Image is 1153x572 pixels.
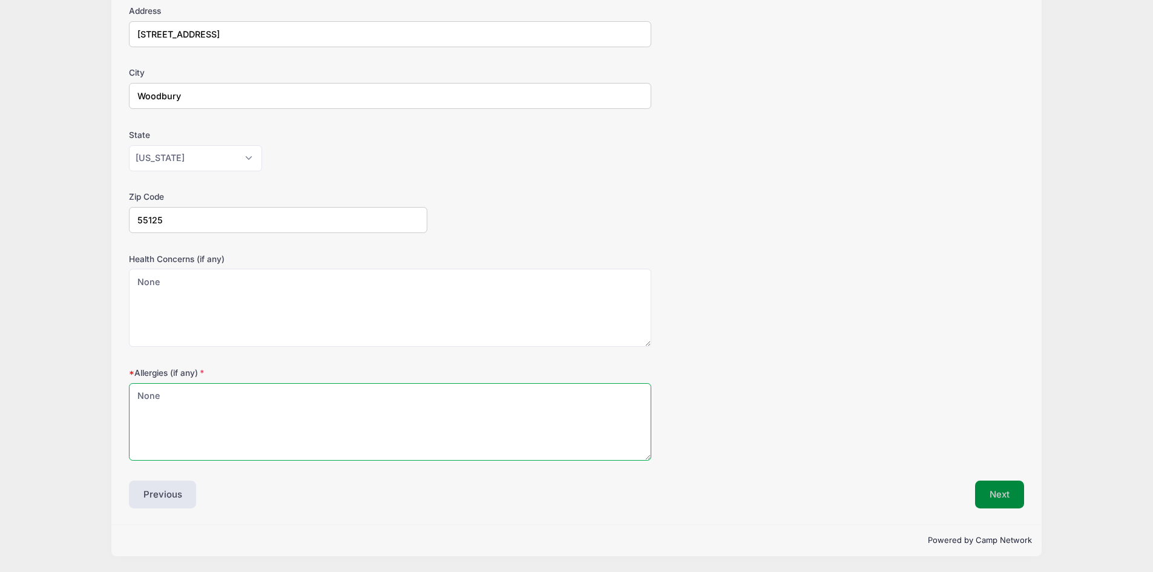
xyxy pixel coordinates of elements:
p: Powered by Camp Network [121,534,1032,547]
label: City [129,67,427,79]
label: State [129,129,427,141]
button: Next [975,481,1024,508]
input: xxxxx [129,207,427,233]
label: Allergies (if any) [129,367,427,379]
label: Zip Code [129,191,427,203]
label: Address [129,5,427,17]
button: Previous [129,481,197,508]
label: Health Concerns (if any) [129,253,427,265]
